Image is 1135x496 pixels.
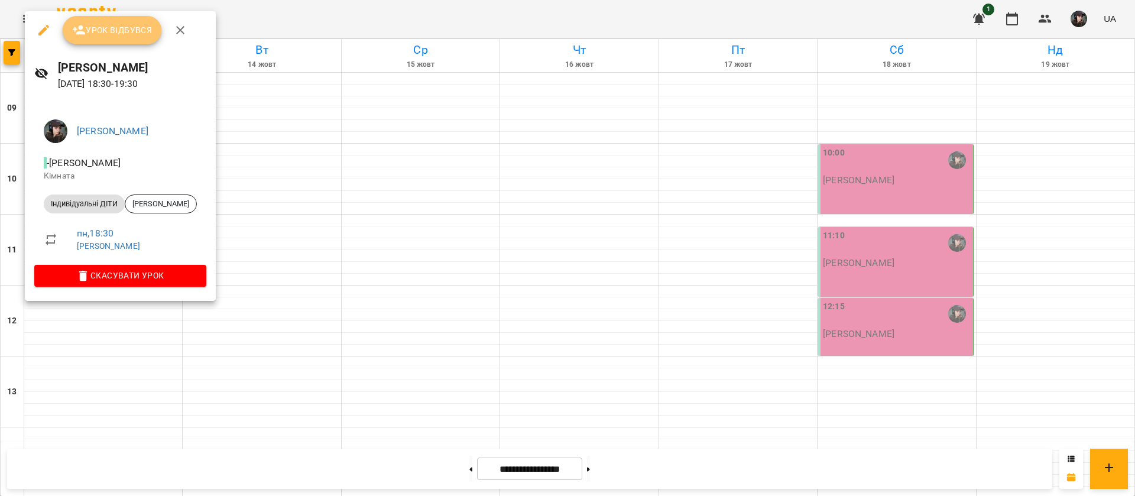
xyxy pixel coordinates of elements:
p: [DATE] 18:30 - 19:30 [58,77,206,91]
a: пн , 18:30 [77,228,113,239]
a: [PERSON_NAME] [77,125,148,137]
span: Урок відбувся [72,23,153,37]
span: [PERSON_NAME] [125,199,196,209]
button: Скасувати Урок [34,265,206,286]
div: [PERSON_NAME] [125,194,197,213]
span: Індивідуальні ДІТИ [44,199,125,209]
p: Кімната [44,170,197,182]
img: 263e74ab04eeb3646fb982e871862100.jpg [44,119,67,143]
span: - [PERSON_NAME] [44,157,123,168]
button: Урок відбувся [63,16,162,44]
span: Скасувати Урок [44,268,197,283]
h6: [PERSON_NAME] [58,59,206,77]
a: [PERSON_NAME] [77,241,140,251]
